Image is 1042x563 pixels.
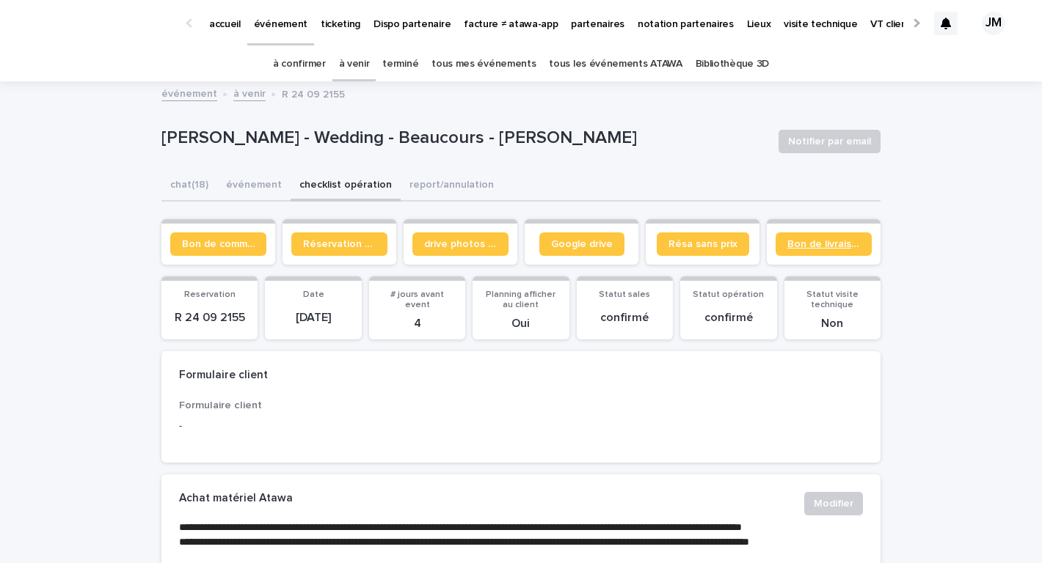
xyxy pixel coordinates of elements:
[161,84,217,101] a: événement
[424,239,497,249] span: drive photos coordinateur
[170,311,249,325] p: R 24 09 2155
[481,317,560,331] p: Oui
[378,317,456,331] p: 4
[161,128,767,149] p: [PERSON_NAME] - Wedding - Beaucours - [PERSON_NAME]
[303,239,376,249] span: Réservation client
[303,290,324,299] span: Date
[788,134,871,149] span: Notifier par email
[804,492,863,515] button: Modifier
[161,171,217,202] button: chat (18)
[412,232,509,256] a: drive photos coordinateur
[814,496,853,511] span: Modifier
[982,12,1005,35] div: JM
[179,419,396,434] p: -
[689,311,768,325] p: confirmé
[668,239,737,249] span: Résa sans prix
[779,130,881,153] button: Notifier par email
[401,171,503,202] button: report/annulation
[282,85,345,101] p: R 24 09 2155
[29,9,172,38] img: Ls34BcGeRexTGTNfXpUC
[291,232,387,256] a: Réservation client
[539,232,624,256] a: Google drive
[486,290,555,309] span: Planning afficher au client
[787,239,860,249] span: Bon de livraison
[291,171,401,202] button: checklist opération
[551,239,613,249] span: Google drive
[179,369,268,382] h2: Formulaire client
[179,400,262,411] span: Formulaire client
[696,47,769,81] a: Bibliothèque 3D
[586,311,664,325] p: confirmé
[776,232,872,256] a: Bon de livraison
[390,290,444,309] span: # jours avant event
[233,84,266,101] a: à venir
[339,47,370,81] a: à venir
[182,239,255,249] span: Bon de commande
[382,47,418,81] a: terminé
[693,290,764,299] span: Statut opération
[274,311,352,325] p: [DATE]
[184,290,236,299] span: Reservation
[793,317,872,331] p: Non
[806,290,859,309] span: Statut visite technique
[431,47,536,81] a: tous mes événements
[170,232,266,256] a: Bon de commande
[657,232,749,256] a: Résa sans prix
[217,171,291,202] button: événement
[179,492,293,505] h2: Achat matériel Atawa
[549,47,682,81] a: tous les événements ATAWA
[599,290,650,299] span: Statut sales
[273,47,326,81] a: à confirmer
